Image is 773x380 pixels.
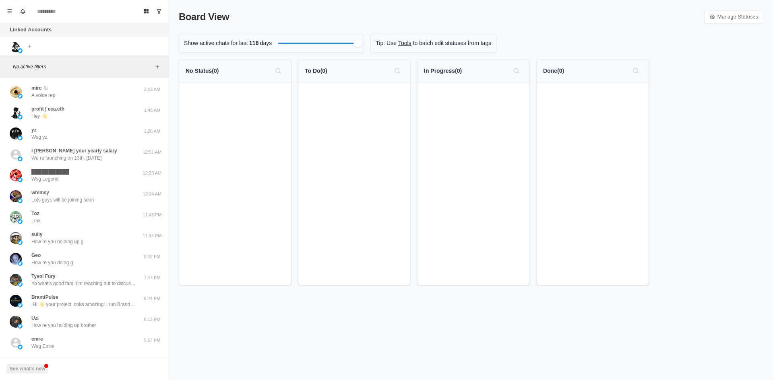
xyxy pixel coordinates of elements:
p: yz [31,126,37,134]
p: BrandPulse [31,294,58,301]
p: Geo [31,252,41,259]
p: 11:43 PM [142,212,162,218]
p: How re you holding up brother [31,322,96,329]
button: Search [272,64,285,77]
button: Menu [3,5,16,18]
button: Show unread conversations [153,5,165,18]
p: 12:24 AM [142,191,162,197]
p: In Progress ( 0 ) [424,67,462,75]
p: No Status ( 0 ) [186,67,219,75]
p: 1:26 AM [142,128,162,135]
img: picture [10,211,22,223]
img: picture [18,136,23,140]
button: Add filters [153,62,162,72]
img: picture [18,219,23,224]
p: 6:44 PM [142,295,162,302]
p: How re you doing g [31,259,73,266]
img: picture [18,198,23,203]
img: picture [18,282,23,287]
img: picture [18,261,23,266]
p: Yo what’s good fam. I’m reaching out to discuss a potential partnership with you. I’m inviting yo... [31,280,136,287]
img: picture [18,156,23,161]
a: Manage Statuses [704,10,763,24]
p: whimsy [31,189,49,196]
p: .Hi 👋 your project looks amazing! I run BrandPulse Organic Growth Agency and we help boost exposu... [31,301,136,308]
p: Wsg yz [31,134,47,141]
p: mirc 🦭 [31,84,49,92]
p: 2:03 AM [142,86,162,93]
p: 12:33 AM [142,170,162,177]
img: picture [10,274,22,286]
p: We re launching on 13th, [DATE] [31,154,101,162]
a: Tools [398,39,411,47]
img: picture [10,86,22,98]
p: Linked Accounts [10,26,52,34]
img: picture [10,316,22,328]
p: Wsg Emre [31,343,54,350]
p: 7:47 PM [142,274,162,281]
p: Hey 👋 [31,113,48,120]
p: ███████████ [31,168,69,175]
p: profit | eca.eth [31,105,64,113]
div: Filter by activity days [353,39,362,47]
p: Show active chats for last [184,39,248,47]
p: Lmk [31,217,41,224]
p: How re you holding up g [31,238,83,245]
p: 5:57 PM [142,337,162,344]
p: Trey [31,356,41,364]
p: Uzi [31,314,39,322]
img: picture [10,295,22,307]
img: picture [18,94,23,99]
p: Tysol Fury [31,273,56,280]
img: picture [10,40,22,52]
p: 1:46 AM [142,107,162,114]
p: Toz [31,210,39,217]
img: picture [18,177,23,182]
button: Notifications [16,5,29,18]
p: A voice rep [31,92,55,99]
button: See what's new [6,364,48,374]
p: Lots guys will be joining soon [31,196,94,203]
img: picture [18,48,23,53]
p: Done ( 0 ) [543,67,564,75]
img: picture [18,303,23,308]
button: Board View [140,5,153,18]
img: picture [10,169,22,181]
p: Tip: Use [376,39,397,47]
img: picture [18,240,23,245]
p: to batch edit statuses from tags [413,39,492,47]
button: Search [510,64,523,77]
p: To Do ( 0 ) [305,67,327,75]
button: Search [391,64,404,77]
img: picture [10,232,22,244]
p: No active filters [13,63,153,70]
p: Board View [179,10,229,24]
p: 12:51 AM [142,149,162,156]
button: Add account [25,41,35,51]
p: days [260,39,272,47]
p: 9:42 PM [142,253,162,260]
p: Wsg Legend [31,175,58,183]
span: 118 [248,39,260,47]
img: picture [10,190,22,202]
p: emre [31,335,43,343]
img: picture [10,253,22,265]
button: Search [629,64,642,77]
img: picture [18,324,23,329]
p: sully [31,231,42,238]
p: 6:13 PM [142,316,162,323]
img: picture [18,345,23,349]
img: picture [10,107,22,119]
img: picture [10,127,22,140]
p: 11:34 PM [142,232,162,239]
img: picture [18,115,23,119]
p: i [PERSON_NAME] your yearly salary [31,147,117,154]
